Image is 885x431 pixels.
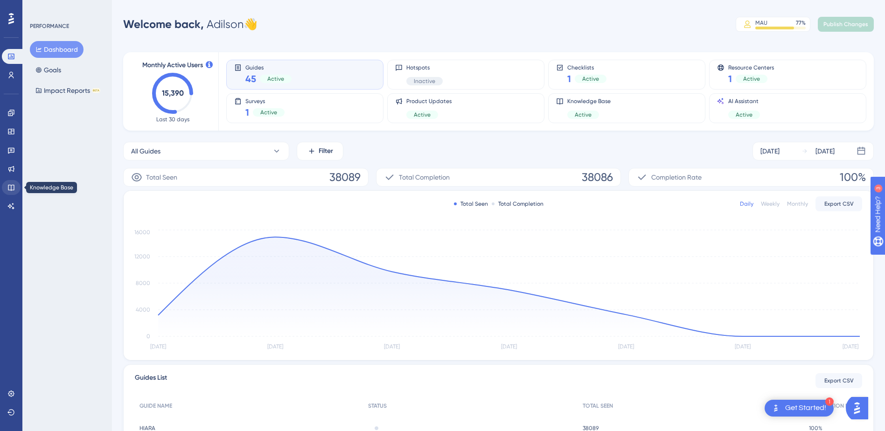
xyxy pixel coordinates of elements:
div: Monthly [787,200,808,208]
div: [DATE] [760,146,780,157]
span: Active [267,75,284,83]
tspan: [DATE] [843,343,858,350]
button: Impact ReportsBETA [30,82,106,99]
span: Active [582,75,599,83]
div: 77 % [796,19,806,27]
button: Dashboard [30,41,84,58]
span: GUIDE NAME [139,402,172,410]
div: Total Seen [454,200,488,208]
div: Open Get Started! checklist, remaining modules: 1 [765,400,834,417]
text: 15,390 [162,89,184,97]
div: Total Completion [492,200,544,208]
tspan: [DATE] [501,343,517,350]
span: Guides List [135,372,167,389]
button: Filter [297,142,343,160]
span: All Guides [131,146,160,157]
span: Completion Rate [651,172,702,183]
span: Filter [319,146,333,157]
span: Active [743,75,760,83]
span: Need Help? [22,2,58,14]
span: Inactive [414,77,435,85]
div: MAU [755,19,767,27]
tspan: 0 [146,333,150,340]
span: 38086 [582,170,613,185]
span: Publish Changes [823,21,868,28]
span: Product Updates [406,97,452,105]
span: Active [736,111,753,118]
span: 1 [728,72,732,85]
span: Hotspots [406,64,443,71]
span: Export CSV [824,200,854,208]
span: Active [575,111,592,118]
tspan: 4000 [136,306,150,313]
span: Active [260,109,277,116]
span: Export CSV [824,377,854,384]
div: 3 [65,5,68,12]
span: Monthly Active Users [142,60,203,71]
tspan: [DATE] [618,343,634,350]
span: Guides [245,64,292,70]
div: PERFORMANCE [30,22,69,30]
span: Surveys [245,97,285,104]
span: Checklists [567,64,606,70]
tspan: 8000 [136,280,150,286]
div: Adilson 👋 [123,17,258,32]
button: Goals [30,62,67,78]
span: 1 [245,106,249,119]
button: Publish Changes [818,17,874,32]
tspan: [DATE] [735,343,751,350]
span: Resource Centers [728,64,774,70]
div: 1 [825,397,834,406]
img: launcher-image-alternative-text [770,403,781,414]
span: Active [414,111,431,118]
button: Export CSV [815,373,862,388]
tspan: [DATE] [384,343,400,350]
div: BETA [92,88,100,93]
tspan: [DATE] [267,343,283,350]
span: 100% [840,170,866,185]
span: Last 30 days [156,116,189,123]
tspan: 16000 [134,229,150,236]
span: Knowledge Base [567,97,611,105]
div: Daily [740,200,753,208]
span: STATUS [368,402,387,410]
span: 45 [245,72,256,85]
div: Weekly [761,200,780,208]
button: All Guides [123,142,289,160]
button: Export CSV [815,196,862,211]
span: AI Assistant [728,97,760,105]
div: Get Started! [785,403,826,413]
span: Total Completion [399,172,450,183]
tspan: [DATE] [150,343,166,350]
iframe: UserGuiding AI Assistant Launcher [846,394,874,422]
span: Welcome back, [123,17,204,31]
tspan: 12000 [134,253,150,260]
span: TOTAL SEEN [583,402,613,410]
div: [DATE] [815,146,835,157]
span: 38089 [329,170,361,185]
span: 1 [567,72,571,85]
span: Total Seen [146,172,177,183]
